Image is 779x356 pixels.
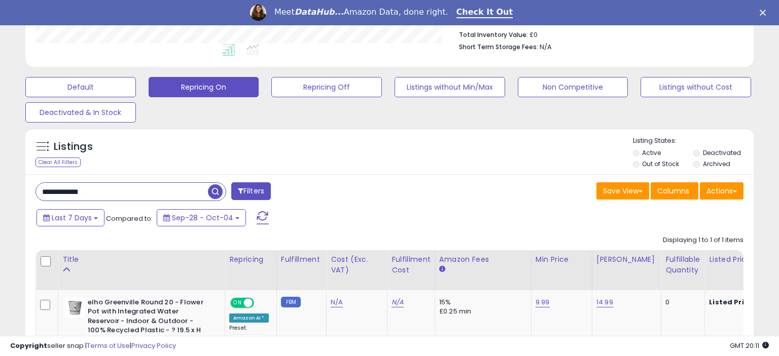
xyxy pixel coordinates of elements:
[331,297,343,307] a: N/A
[730,341,769,350] span: 2025-10-12 20:11 GMT
[250,5,266,21] img: Profile image for Georgie
[663,235,743,245] div: Displaying 1 to 1 of 1 items
[518,77,628,97] button: Non Competitive
[231,298,244,307] span: ON
[65,298,85,318] img: 31+8YSe0nWL._SL40_.jpg
[106,214,153,223] span: Compared to:
[642,148,661,157] label: Active
[665,254,700,275] div: Fulfillable Quantity
[651,182,698,200] button: Columns
[392,297,404,307] a: N/A
[459,43,538,51] b: Short Term Storage Fees:
[87,341,130,350] a: Terms of Use
[274,7,448,17] div: Meet Amazon Data, done right.
[271,77,382,97] button: Repricing Off
[665,298,697,307] div: 0
[709,297,755,307] b: Listed Price:
[54,140,93,154] h5: Listings
[540,42,552,52] span: N/A
[295,7,344,17] i: DataHub...
[439,298,523,307] div: 15%
[703,160,730,168] label: Archived
[657,186,689,196] span: Columns
[459,28,736,40] li: £0
[281,297,301,307] small: FBM
[331,254,383,275] div: Cost (Exc. VAT)
[456,7,513,18] a: Check It Out
[395,77,505,97] button: Listings without Min/Max
[25,77,136,97] button: Default
[281,254,322,265] div: Fulfillment
[439,265,445,274] small: Amazon Fees.
[760,9,770,15] div: Close
[596,182,649,200] button: Save View
[157,209,246,226] button: Sep-28 - Oct-04
[392,254,431,275] div: Fulfillment Cost
[231,182,271,200] button: Filters
[703,148,741,157] label: Deactivated
[536,254,588,265] div: Min Price
[25,102,136,123] button: Deactivated & In Stock
[459,30,528,39] b: Total Inventory Value:
[62,254,221,265] div: Title
[439,307,523,316] div: £0.25 min
[131,341,176,350] a: Privacy Policy
[52,213,92,223] span: Last 7 Days
[149,77,259,97] button: Repricing On
[88,298,211,347] b: elho Greenville Round 20 - Flower Pot with Integrated Water Reservoir - Indoor & Outdoor - 100% R...
[229,325,269,347] div: Preset:
[229,254,272,265] div: Repricing
[596,297,613,307] a: 14.99
[439,254,527,265] div: Amazon Fees
[536,297,550,307] a: 9.99
[596,254,657,265] div: [PERSON_NAME]
[36,157,81,167] div: Clear All Filters
[10,341,47,350] strong: Copyright
[10,341,176,351] div: seller snap | |
[641,77,751,97] button: Listings without Cost
[229,313,269,323] div: Amazon AI *
[633,136,754,146] p: Listing States:
[700,182,743,200] button: Actions
[37,209,104,226] button: Last 7 Days
[172,213,233,223] span: Sep-28 - Oct-04
[253,298,269,307] span: OFF
[642,160,679,168] label: Out of Stock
